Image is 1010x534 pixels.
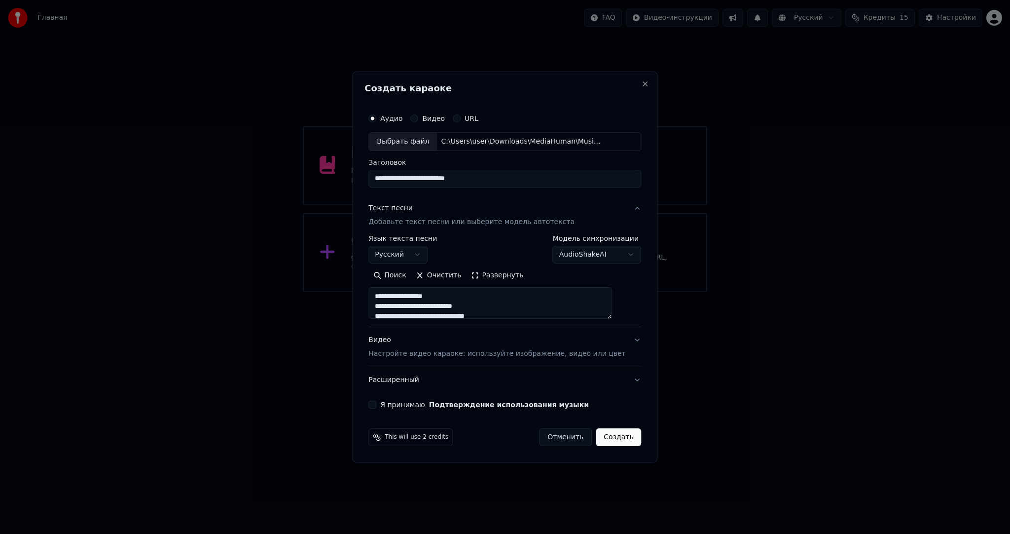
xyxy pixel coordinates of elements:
p: Настройте видео караоке: используйте изображение, видео или цвет [368,349,625,359]
h2: Создать караоке [364,84,645,93]
div: Выбрать файл [369,133,437,151]
button: Поиск [368,267,411,283]
button: Очистить [411,267,467,283]
label: Я принимаю [380,401,589,408]
label: Аудио [380,115,402,122]
button: Создать [596,428,641,446]
label: Заголовок [368,159,641,166]
button: Я принимаю [429,401,589,408]
label: URL [465,115,478,122]
button: Расширенный [368,367,641,393]
button: ВидеоНастройте видео караоке: используйте изображение, видео или цвет [368,327,641,367]
p: Добавьте текст песни или выберите модель автотекста [368,217,575,227]
label: Видео [422,115,445,122]
label: Модель синхронизации [553,235,642,242]
div: Текст песниДобавьте текст песни или выберите модель автотекста [368,235,641,327]
span: This will use 2 credits [385,433,448,441]
button: Текст песниДобавьте текст песни или выберите модель автотекста [368,195,641,235]
button: Отменить [539,428,592,446]
label: Язык текста песни [368,235,437,242]
div: Видео [368,335,625,359]
div: C:\Users\user\Downloads\MediaHuman\Music\ДВОРЕЦКОВ - Я ДРОЧУ СВОЙ ХУЙ 🍄 (МУЗЫКАЛЬНЫЙ КЛИП).wav [437,137,605,147]
button: Развернуть [466,267,528,283]
div: Текст песни [368,203,413,213]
